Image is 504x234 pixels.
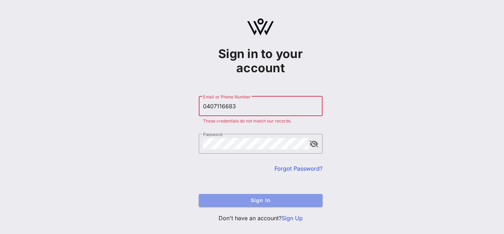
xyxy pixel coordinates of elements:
[247,18,274,35] img: logo.svg
[199,194,323,207] button: Sign In
[204,197,317,203] span: Sign In
[199,47,323,75] h1: Sign in to your account
[309,141,318,148] button: append icon
[199,214,323,222] p: Don't have an account?
[203,94,250,99] label: Email or Phone Number
[203,132,223,137] label: Password
[282,215,303,222] a: Sign Up
[274,165,323,172] a: Forgot Password?
[203,119,318,123] div: These credentials do not match our records.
